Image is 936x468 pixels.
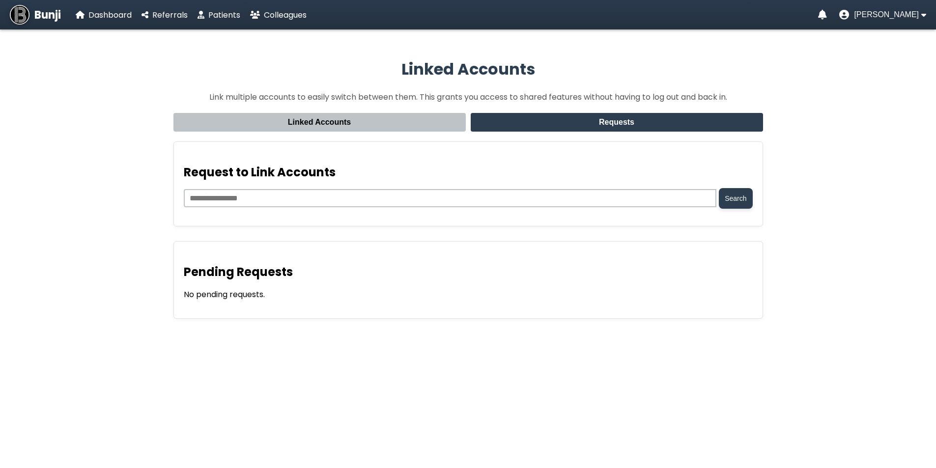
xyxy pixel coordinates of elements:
[34,7,61,23] span: Bunji
[854,10,919,19] span: [PERSON_NAME]
[152,9,188,21] span: Referrals
[173,57,763,81] h2: Linked Accounts
[184,288,753,301] p: No pending requests.
[839,10,926,20] button: User menu
[184,164,753,181] h3: Request to Link Accounts
[198,9,240,21] a: Patients
[173,91,763,103] p: Link multiple accounts to easily switch between them. This grants you access to shared features w...
[208,9,240,21] span: Patients
[471,113,763,132] button: Requests
[10,5,61,25] a: Bunji
[173,113,466,132] button: Linked Accounts
[88,9,132,21] span: Dashboard
[264,9,307,21] span: Colleagues
[719,188,752,209] button: Search
[10,5,29,25] img: Bunji Dental Referral Management
[818,10,827,20] a: Notifications
[76,9,132,21] a: Dashboard
[250,9,307,21] a: Colleagues
[184,263,753,280] h3: Pending Requests
[142,9,188,21] a: Referrals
